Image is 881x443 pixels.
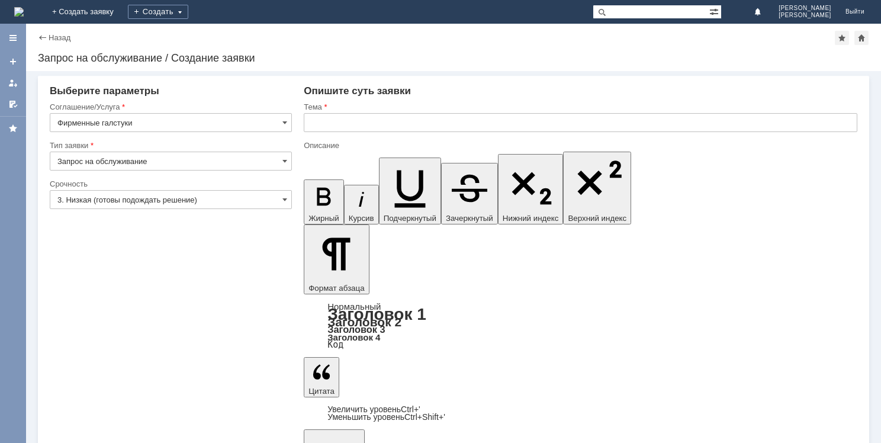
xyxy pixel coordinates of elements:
span: Нижний индекс [503,214,559,223]
div: Создать [128,5,188,19]
button: Верхний индекс [563,152,631,224]
a: Мои согласования [4,95,22,114]
span: Выберите параметры [50,85,159,97]
span: Расширенный поиск [709,5,721,17]
div: Добавить в избранное [835,31,849,45]
a: Мои заявки [4,73,22,92]
div: Цитата [304,406,857,421]
span: Подчеркнутый [384,214,436,223]
div: Тип заявки [50,142,290,149]
span: Курсив [349,214,374,223]
button: Курсив [344,185,379,224]
a: Increase [327,405,420,414]
a: Нормальный [327,301,381,312]
div: Запрос на обслуживание / Создание заявки [38,52,869,64]
span: Формат абзаца [308,284,364,293]
div: Описание [304,142,855,149]
button: Подчеркнутый [379,158,441,224]
button: Жирный [304,179,344,224]
div: Формат абзаца [304,303,857,349]
div: Соглашение/Услуга [50,103,290,111]
span: Ctrl+' [401,405,420,414]
button: Цитата [304,357,339,397]
div: Срочность [50,180,290,188]
a: Назад [49,33,70,42]
button: Нижний индекс [498,154,564,224]
img: logo [14,7,24,17]
span: [PERSON_NAME] [779,12,831,19]
button: Формат абзаца [304,224,369,294]
button: Зачеркнутый [441,163,498,224]
div: Тема [304,103,855,111]
span: [PERSON_NAME] [779,5,831,12]
a: Decrease [327,412,445,422]
a: Перейти на домашнюю страницу [14,7,24,17]
span: Ctrl+Shift+' [404,412,445,422]
span: Верхний индекс [568,214,626,223]
span: Зачеркнутый [446,214,493,223]
a: Заголовок 1 [327,305,426,323]
a: Заголовок 2 [327,315,401,329]
a: Код [327,339,343,350]
a: Заголовок 3 [327,324,385,335]
span: Цитата [308,387,335,396]
span: Опишите суть заявки [304,85,411,97]
a: Создать заявку [4,52,22,71]
div: Сделать домашней страницей [854,31,869,45]
a: Заголовок 4 [327,332,380,342]
span: Жирный [308,214,339,223]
